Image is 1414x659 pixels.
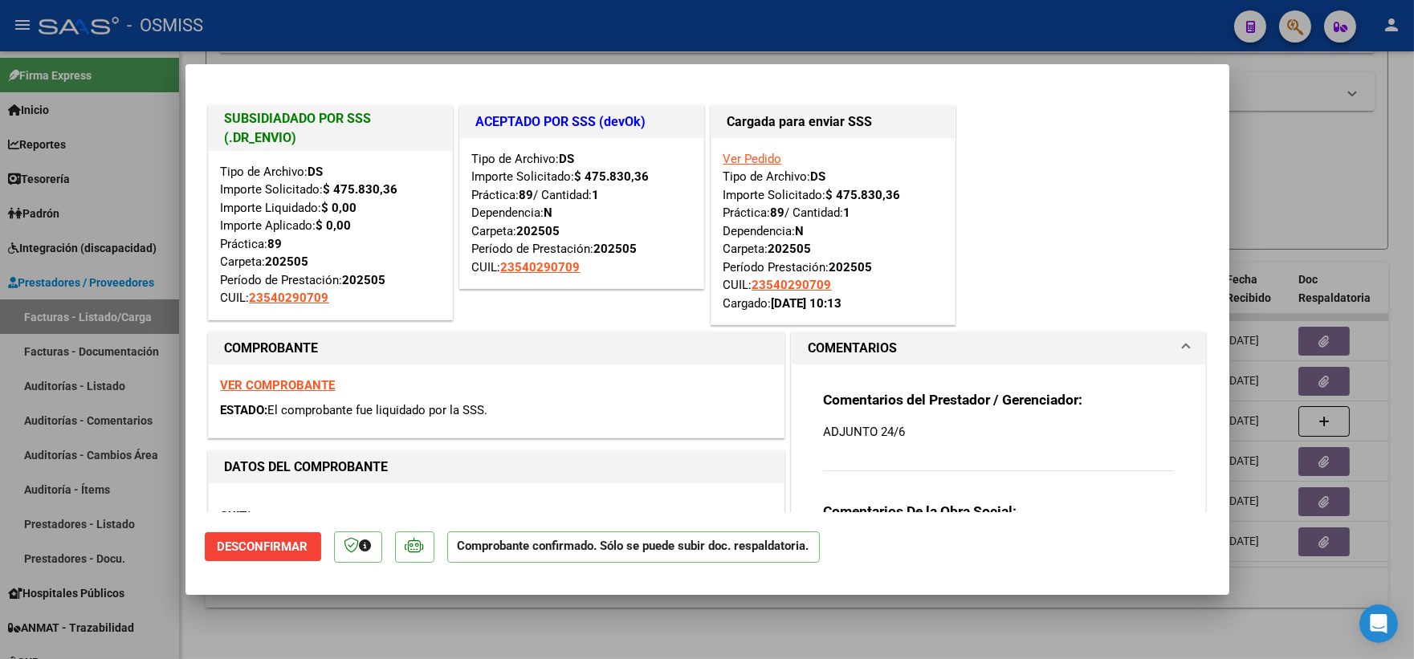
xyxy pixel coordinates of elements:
strong: DS [308,165,324,179]
strong: $ 0,00 [322,201,357,215]
span: 23540290709 [752,278,832,292]
strong: $ 475.830,36 [826,188,901,202]
span: ESTADO: [221,403,268,417]
strong: 1 [844,205,851,220]
p: ADJUNTO 24/6 [823,423,1175,441]
h1: COMENTARIOS [808,339,897,358]
h1: SUBSIDIADADO POR SSS (.DR_ENVIO) [225,109,436,148]
strong: N [544,205,553,220]
strong: 202505 [343,273,386,287]
strong: N [796,224,805,238]
strong: DS [560,152,575,166]
h1: Cargada para enviar SSS [727,112,939,132]
strong: $ 475.830,36 [575,169,650,184]
strong: Comentarios De la Obra Social: [823,503,1017,519]
strong: 202505 [594,242,638,256]
span: 23540290709 [250,291,329,305]
strong: DS [811,169,826,184]
a: Ver Pedido [723,152,782,166]
h1: ACEPTADO POR SSS (devOk) [476,112,687,132]
div: Open Intercom Messenger [1359,604,1398,643]
p: CUIT [221,507,386,526]
div: Tipo de Archivo: Importe Solicitado: Práctica: / Cantidad: Dependencia: Carpeta: Período de Prest... [472,150,691,277]
mat-expansion-panel-header: COMENTARIOS [792,332,1206,364]
strong: 202505 [266,254,309,269]
strong: 202505 [829,260,873,275]
div: Tipo de Archivo: Importe Solicitado: Práctica: / Cantidad: Dependencia: Carpeta: Período Prestaci... [723,150,943,313]
strong: 202505 [768,242,812,256]
span: Desconfirmar [218,539,308,554]
span: El comprobante fue liquidado por la SSS. [268,403,488,417]
button: Desconfirmar [205,532,321,561]
a: VER COMPROBANTE [221,378,336,393]
strong: 89 [268,237,283,251]
strong: 1 [593,188,600,202]
strong: $ 0,00 [316,218,352,233]
strong: 89 [771,205,785,220]
strong: $ 475.830,36 [324,182,398,197]
strong: COMPROBANTE [225,340,319,356]
div: Tipo de Archivo: Importe Solicitado: Importe Liquidado: Importe Aplicado: Práctica: Carpeta: Perí... [221,163,440,307]
strong: 202505 [517,224,560,238]
strong: Comentarios del Prestador / Gerenciador: [823,392,1082,408]
strong: DATOS DEL COMPROBANTE [225,459,389,474]
strong: 89 [520,188,534,202]
p: Comprobante confirmado. Sólo se puede subir doc. respaldatoria. [447,531,820,563]
span: 23540290709 [501,260,581,275]
strong: [DATE] 10:13 [772,296,842,311]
